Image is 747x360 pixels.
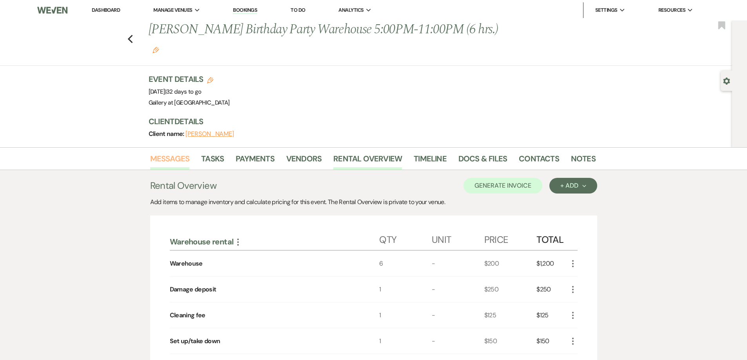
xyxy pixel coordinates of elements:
[149,99,230,107] span: Gallery at [GEOGRAPHIC_DATA]
[37,2,67,18] img: Weven Logo
[291,7,305,13] a: To Do
[432,251,484,276] div: -
[233,7,257,14] a: Bookings
[536,277,568,302] div: $250
[432,277,484,302] div: -
[165,88,202,96] span: |
[170,336,220,346] div: Set up/take down
[153,46,159,53] button: Edit
[379,328,432,354] div: 1
[536,302,568,328] div: $125
[379,277,432,302] div: 1
[432,226,484,250] div: Unit
[571,152,596,170] a: Notes
[286,152,322,170] a: Vendors
[484,302,537,328] div: $125
[92,7,120,13] a: Dashboard
[536,226,568,250] div: Total
[201,152,224,170] a: Tasks
[379,302,432,328] div: 1
[170,311,205,320] div: Cleaning fee
[150,179,216,193] h3: Rental Overview
[236,152,274,170] a: Payments
[432,302,484,328] div: -
[432,328,484,354] div: -
[519,152,559,170] a: Contacts
[153,6,192,14] span: Manage Venues
[484,251,537,276] div: $200
[536,251,568,276] div: $1,200
[185,131,234,137] button: [PERSON_NAME]
[458,152,507,170] a: Docs & Files
[595,6,618,14] span: Settings
[170,259,203,268] div: Warehouse
[149,116,588,127] h3: Client Details
[560,183,586,189] div: + Add
[149,74,230,85] h3: Event Details
[484,328,537,354] div: $150
[170,237,380,247] div: Warehouse rental
[149,20,500,58] h1: [PERSON_NAME] Birthday Party Warehouse 5:00PM-11:00PM (6 hrs.)
[338,6,364,14] span: Analytics
[166,88,202,96] span: 32 days to go
[723,77,730,84] button: Open lead details
[150,152,190,170] a: Messages
[150,197,597,207] div: Add items to manage inventory and calculate pricing for this event. The Rental Overview is privat...
[414,152,447,170] a: Timeline
[536,328,568,354] div: $150
[549,178,597,194] button: + Add
[149,130,186,138] span: Client name:
[333,152,402,170] a: Rental Overview
[149,88,202,96] span: [DATE]
[170,285,216,294] div: Damage deposit
[484,226,537,250] div: Price
[484,277,537,302] div: $250
[379,251,432,276] div: 6
[379,226,432,250] div: Qty
[463,178,542,194] button: Generate Invoice
[658,6,685,14] span: Resources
